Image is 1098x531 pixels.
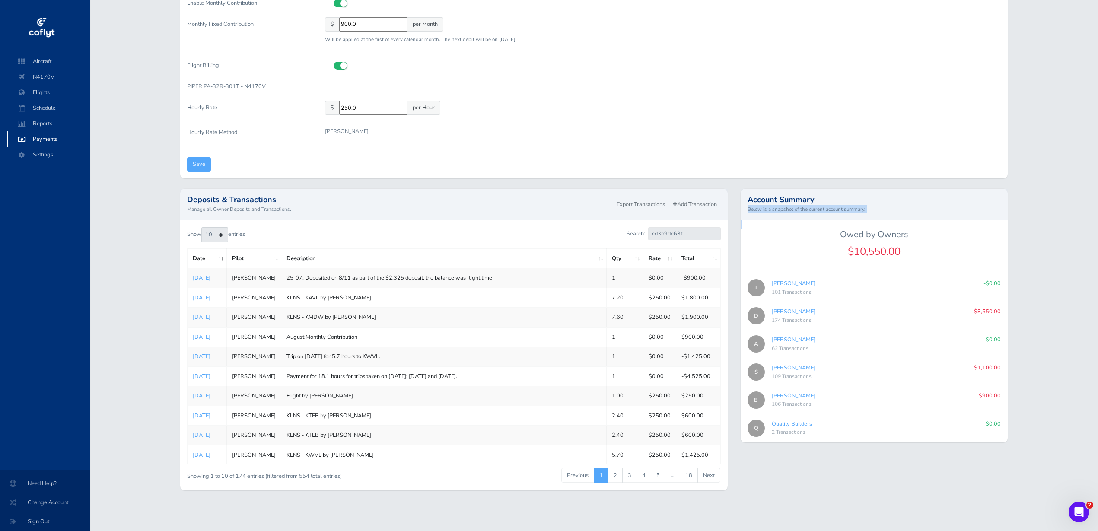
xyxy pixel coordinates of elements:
[748,279,765,296] span: J
[772,372,967,381] div: 109 Transactions
[281,308,607,327] td: KLNS - KMDW by [PERSON_NAME]
[10,514,80,529] span: Sign Out
[227,426,281,445] td: [PERSON_NAME]
[676,308,720,327] td: $1,900.00
[187,467,403,480] div: Showing 1 to 10 of 174 entries (filtered from 554 total entries)
[193,451,210,459] a: [DATE]
[979,391,1001,400] p: $900.00
[676,406,720,425] td: $600.00
[974,363,1001,372] p: $1,100.00
[10,495,80,510] span: Change Account
[643,347,676,366] td: $0.00
[748,420,765,437] span: Q
[613,198,669,211] a: Export Transactions
[643,426,676,445] td: $250.00
[606,288,643,307] td: 7.20
[772,308,815,315] a: [PERSON_NAME]
[643,308,676,327] td: $250.00
[606,406,643,425] td: 2.40
[227,308,281,327] td: [PERSON_NAME]
[325,17,340,32] span: $
[16,100,81,116] span: Schedule
[227,288,281,307] td: [PERSON_NAME]
[772,280,815,287] a: [PERSON_NAME]
[680,468,698,483] a: 18
[648,227,721,240] input: Search:
[227,347,281,366] td: [PERSON_NAME]
[748,335,765,353] span: A
[643,268,676,288] td: $0.00
[669,198,721,211] a: Add Transaction
[606,445,643,464] td: 5.70
[606,308,643,327] td: 7.60
[193,294,210,302] a: [DATE]
[188,248,227,268] th: Date: activate to sort column ascending
[201,227,228,242] select: Showentries
[748,363,765,381] span: S
[622,468,637,483] a: 3
[1069,502,1089,522] iframe: Intercom live chat
[181,101,318,118] label: Hourly Rate
[643,288,676,307] td: $250.00
[16,69,81,85] span: N4170V
[983,420,1001,428] p: -$0.00
[606,426,643,445] td: 2.40
[325,101,340,115] span: $
[637,468,651,483] a: 4
[974,307,1001,316] p: $8,550.00
[772,400,972,409] div: 106 Transactions
[983,279,1001,288] p: -$0.00
[16,131,81,147] span: Payments
[193,412,210,420] a: [DATE]
[227,248,281,268] th: Pilot: activate to sort column ascending
[325,36,516,43] small: Will be applied at the first of every calendar month. The next debit will be on [DATE]
[643,445,676,464] td: $250.00
[281,347,607,366] td: Trip on [DATE] for 5.7 hours to KWVL.
[676,327,720,347] td: $900.00
[16,54,81,69] span: Aircraft
[227,327,281,347] td: [PERSON_NAME]
[281,268,607,288] td: 25-07. Deposited on 8/11 as part of the $2,325 deposit. the balance was flight time
[193,372,210,380] a: [DATE]
[772,336,815,343] a: [PERSON_NAME]
[16,116,81,131] span: Reports
[676,268,720,288] td: -$900.00
[772,316,967,325] div: 174 Transactions
[187,227,245,242] label: Show entries
[281,445,607,464] td: KLNS - KWVL by [PERSON_NAME]
[594,468,608,483] a: 1
[187,205,612,213] small: Manage all Owner Deposits and Transactions.
[281,248,607,268] th: Description: activate to sort column ascending
[627,227,720,240] label: Search:
[748,196,1001,203] h2: Account Summary
[227,445,281,464] td: [PERSON_NAME]
[16,147,81,162] span: Settings
[606,347,643,366] td: 1
[772,428,977,437] div: 2 Transactions
[676,366,720,386] td: -$4,525.00
[741,229,1008,240] h5: Owed by Owners
[407,17,443,32] span: per Month
[676,426,720,445] td: $600.00
[193,313,210,321] a: [DATE]
[676,386,720,406] td: $250.00
[772,344,977,353] div: 62 Transactions
[181,17,318,44] label: Monthly Fixed Contribution
[193,353,210,360] a: [DATE]
[748,391,765,409] span: B
[227,366,281,386] td: [PERSON_NAME]
[281,366,607,386] td: Payment for 18.1 hours for trips taken on [DATE]; [DATE] and [DATE].
[606,268,643,288] td: 1
[608,468,623,483] a: 2
[772,364,815,372] a: [PERSON_NAME]
[1086,502,1093,509] span: 2
[187,157,211,172] input: Save
[643,406,676,425] td: $250.00
[651,468,665,483] a: 5
[643,386,676,406] td: $250.00
[772,420,812,428] a: Quality Builders
[325,127,369,136] p: [PERSON_NAME]
[748,205,1001,213] small: Below is a snapshot of the current account summary.
[193,392,210,400] a: [DATE]
[227,406,281,425] td: [PERSON_NAME]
